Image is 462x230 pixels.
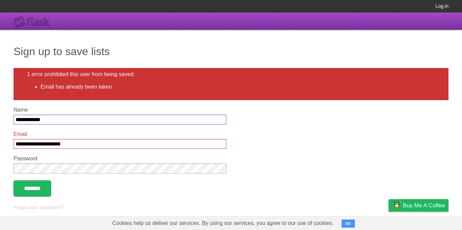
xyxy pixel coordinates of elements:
[14,107,226,113] label: Name
[41,83,435,91] li: Email has already been taken
[14,205,63,210] a: Forgot your password?
[342,220,355,228] button: OK
[14,16,54,28] div: Flask
[106,216,340,230] span: Cookies help us deliver our services. By using our services, you agree to our use of cookies.
[27,71,435,77] h2: 1 error prohibited this user from being saved:
[14,156,226,162] label: Password
[14,43,448,60] h1: Sign up to save lists
[403,200,445,211] span: Buy me a coffee
[14,131,226,137] label: Email
[392,200,401,211] img: Buy me a coffee
[389,199,448,212] a: Buy me a coffee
